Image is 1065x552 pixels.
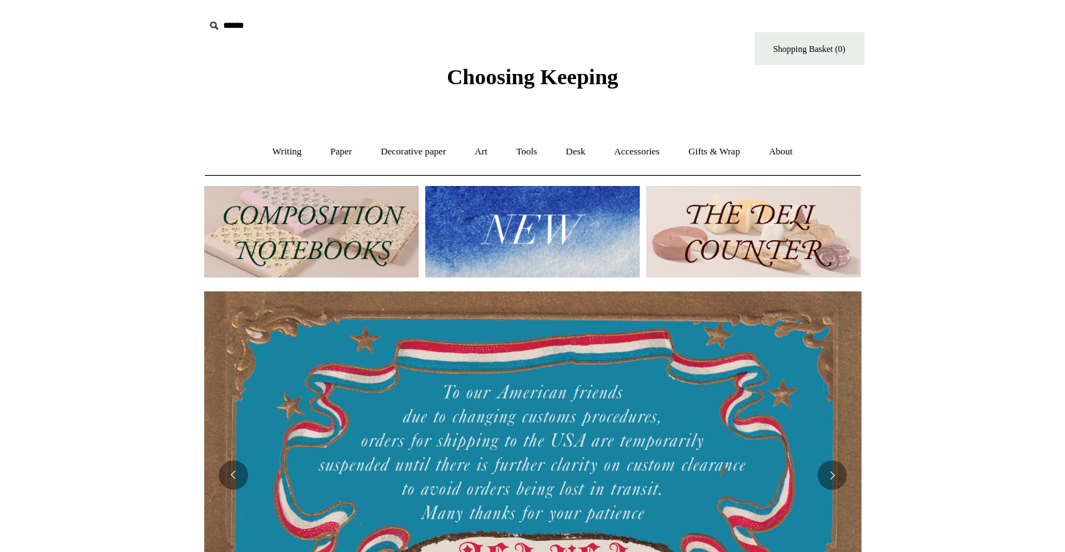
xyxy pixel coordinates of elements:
[204,186,419,277] img: 202302 Composition ledgers.jpg__PID:69722ee6-fa44-49dd-a067-31375e5d54ec
[755,133,806,171] a: About
[553,133,599,171] a: Desk
[755,32,864,65] a: Shopping Basket (0)
[446,64,618,89] span: Choosing Keeping
[646,186,861,277] img: The Deli Counter
[462,133,501,171] a: Art
[367,133,459,171] a: Decorative paper
[317,133,365,171] a: Paper
[675,133,753,171] a: Gifts & Wrap
[259,133,315,171] a: Writing
[818,460,847,490] button: Next
[425,186,640,277] img: New.jpg__PID:f73bdf93-380a-4a35-bcfe-7823039498e1
[446,76,618,86] a: Choosing Keeping
[503,133,550,171] a: Tools
[219,460,248,490] button: Previous
[601,133,673,171] a: Accessories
